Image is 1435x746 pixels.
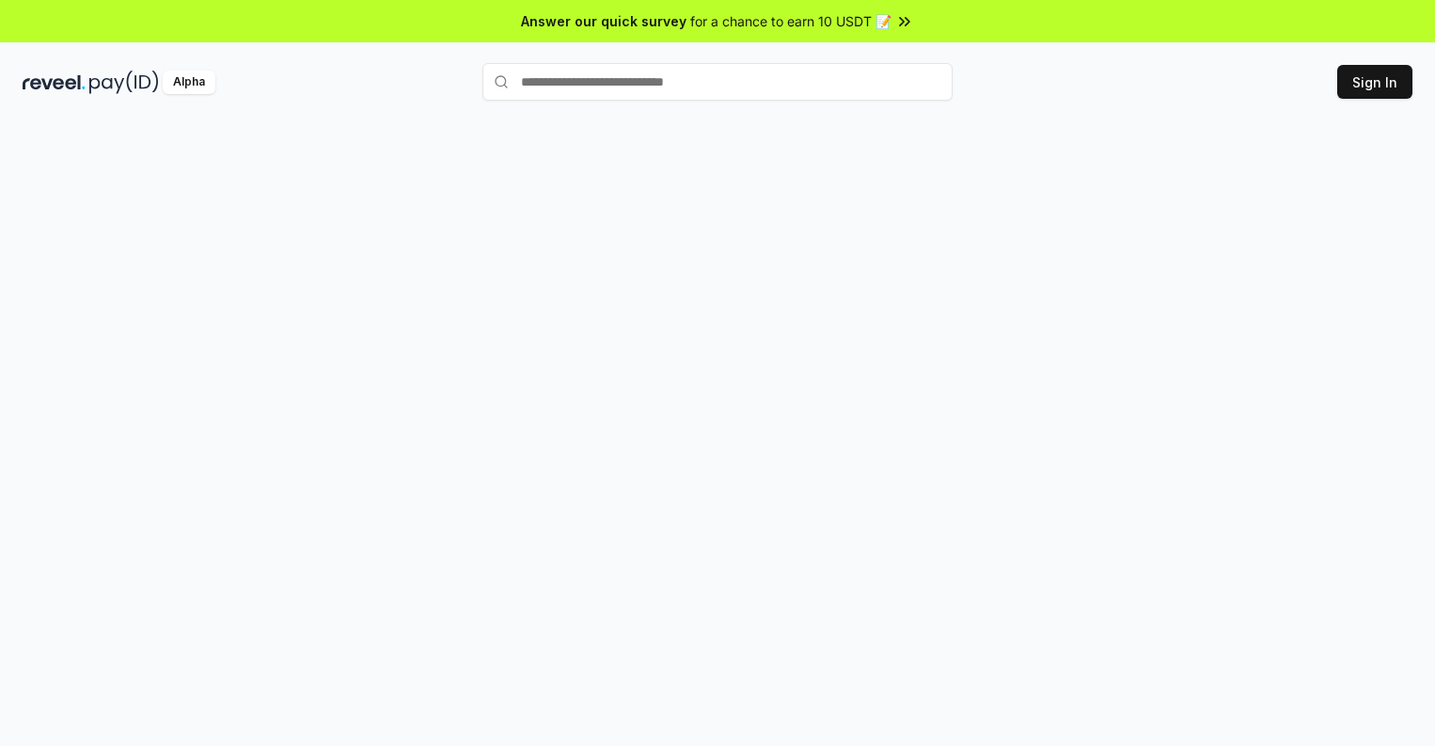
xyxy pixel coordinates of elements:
[690,11,891,31] span: for a chance to earn 10 USDT 📝
[23,71,86,94] img: reveel_dark
[521,11,686,31] span: Answer our quick survey
[163,71,215,94] div: Alpha
[1337,65,1412,99] button: Sign In
[89,71,159,94] img: pay_id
